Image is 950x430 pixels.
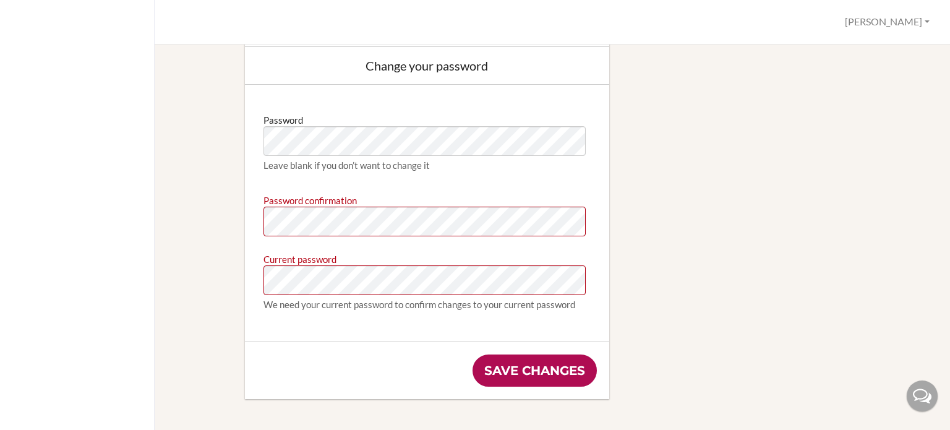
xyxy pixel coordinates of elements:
div: Leave blank if you don’t want to change it [263,159,591,171]
label: Password [263,110,303,126]
div: We need your current password to confirm changes to your current password [263,298,591,311]
label: Password confirmation [263,190,357,207]
input: Save changes [473,355,597,387]
label: Current password [263,249,336,265]
span: Help [28,9,53,20]
button: [PERSON_NAME] [839,11,935,33]
div: Change your password [257,59,597,72]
